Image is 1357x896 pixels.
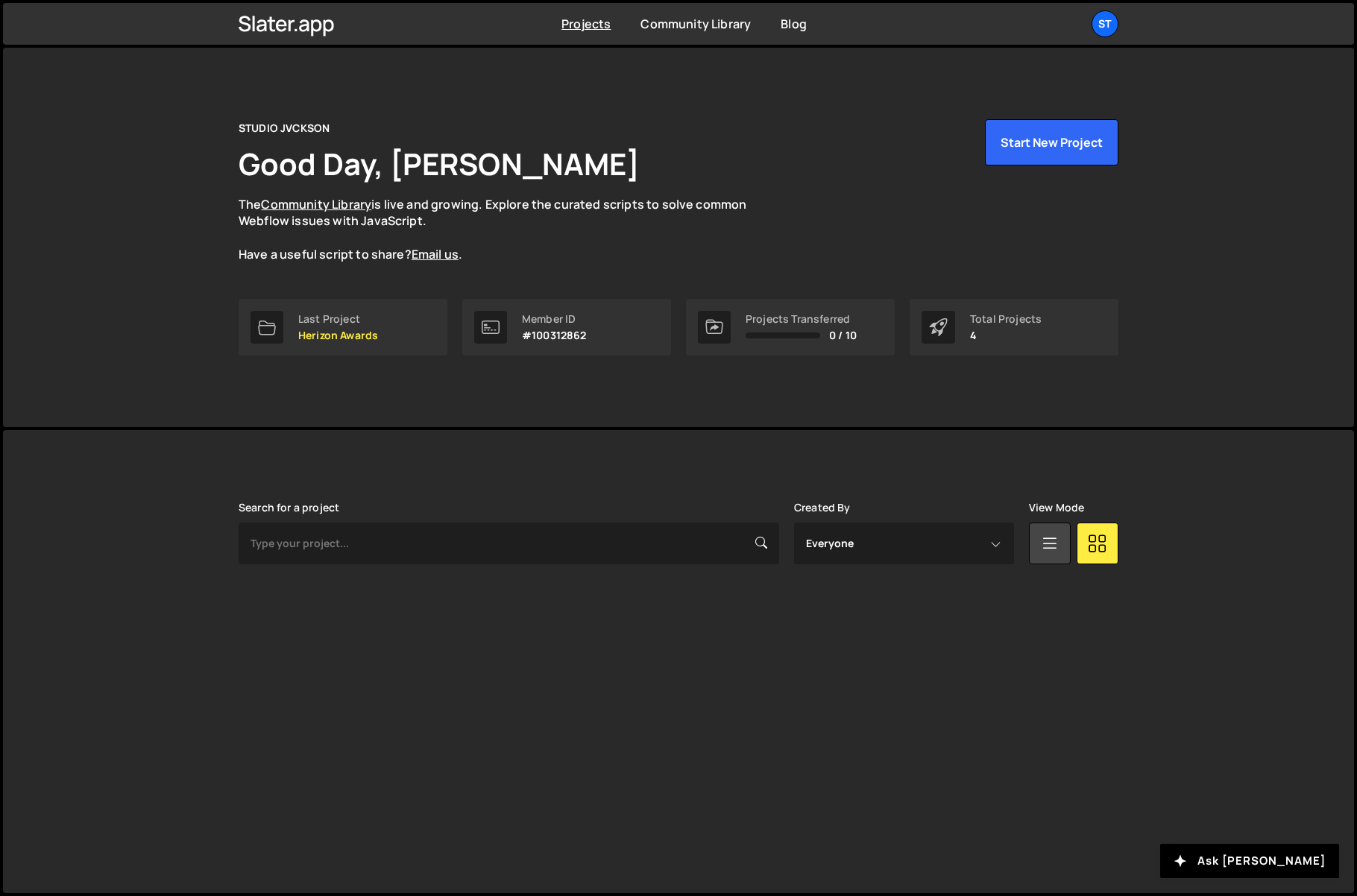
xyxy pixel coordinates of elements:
[970,329,1042,341] p: 4
[985,119,1118,165] button: Start New Project
[261,196,371,212] a: Community Library
[412,246,459,262] a: Email us
[829,329,857,341] span: 0 / 10
[746,313,857,325] div: Projects Transferred
[298,313,378,325] div: Last Project
[239,143,640,184] h1: Good Day, [PERSON_NAME]
[239,299,447,356] a: Last Project Herizon Awards
[239,196,775,263] p: The is live and growing. Explore the curated scripts to solve common Webflow issues with JavaScri...
[1092,10,1118,37] a: ST
[781,16,807,32] a: Blog
[239,523,779,564] input: Type your project...
[1029,502,1084,514] label: View Mode
[640,16,751,32] a: Community Library
[239,119,330,137] div: STUDIO JVCKSON
[522,329,587,341] p: #100312862
[1160,844,1339,878] button: Ask [PERSON_NAME]
[794,502,851,514] label: Created By
[561,16,611,32] a: Projects
[239,502,339,514] label: Search for a project
[298,329,378,341] p: Herizon Awards
[970,313,1042,325] div: Total Projects
[522,313,587,325] div: Member ID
